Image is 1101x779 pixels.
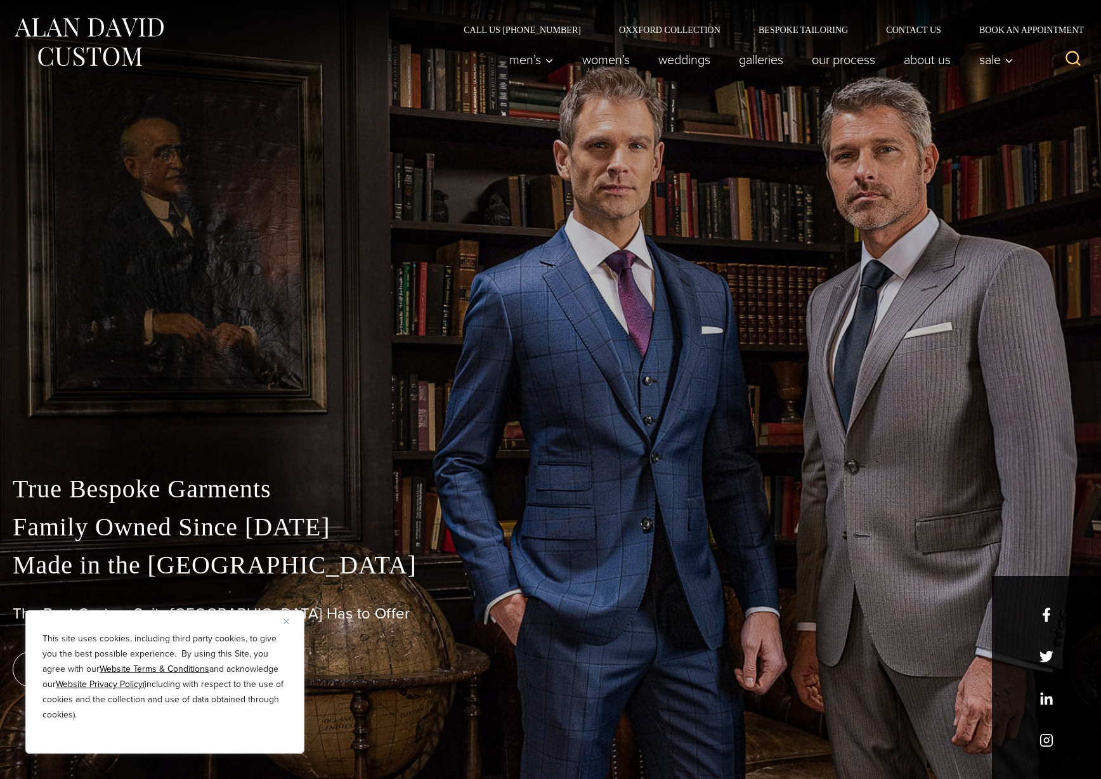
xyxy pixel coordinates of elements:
[568,47,644,72] a: Women’s
[100,662,209,676] a: Website Terms & Conditions
[644,47,725,72] a: weddings
[739,25,867,34] a: Bespoke Tailoring
[445,25,1088,34] nav: Secondary Navigation
[13,14,165,70] img: Alan David Custom
[56,678,143,691] a: Website Privacy Policy
[867,25,960,34] a: Contact Us
[1058,44,1088,75] button: View Search Form
[13,470,1088,584] p: True Bespoke Garments Family Owned Since [DATE] Made in the [GEOGRAPHIC_DATA]
[979,53,1013,66] span: Sale
[13,605,1088,623] h1: The Best Custom Suits [GEOGRAPHIC_DATA] Has to Offer
[445,25,600,34] a: Call Us [PHONE_NUMBER]
[600,25,739,34] a: Oxxford Collection
[725,47,798,72] a: Galleries
[890,47,965,72] a: About Us
[509,53,554,66] span: Men’s
[13,651,190,687] a: book an appointment
[42,631,287,723] p: This site uses cookies, including third party cookies, to give you the best possible experience. ...
[960,25,1088,34] a: Book an Appointment
[283,619,289,624] img: Close
[798,47,890,72] a: Our Process
[495,47,1020,72] nav: Primary Navigation
[283,613,299,629] button: Close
